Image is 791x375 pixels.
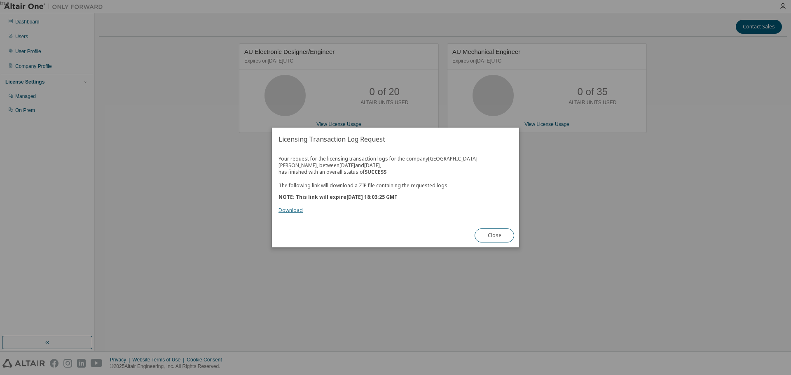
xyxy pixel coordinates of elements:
div: Your request for the licensing transaction logs for the company [GEOGRAPHIC_DATA][PERSON_NAME] , ... [278,156,513,214]
a: Download [278,207,303,214]
button: Close [475,228,514,242]
p: The following link will download a ZIP file containing the requested logs. [278,182,513,189]
b: NOTE: This link will expire [DATE] 18:03:25 GMT [278,193,398,200]
b: SUCCESS [365,168,386,175]
h2: Licensing Transaction Log Request [272,128,519,151]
